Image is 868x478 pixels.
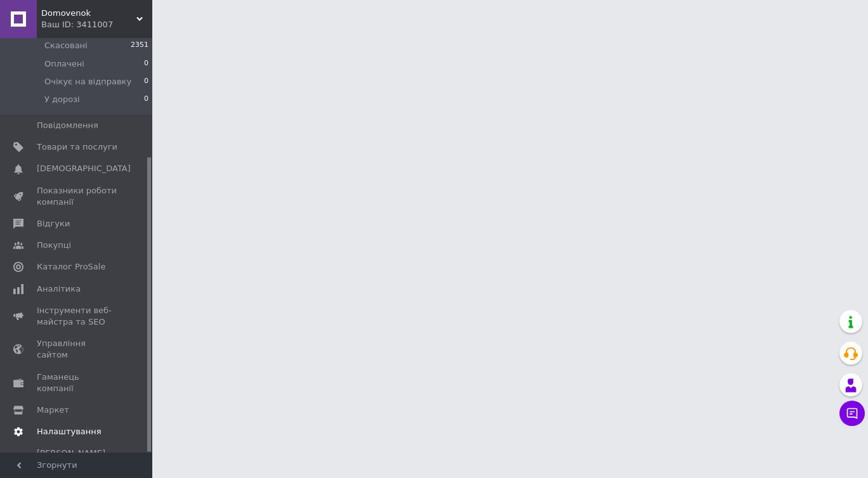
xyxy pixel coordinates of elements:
[37,163,131,174] span: [DEMOGRAPHIC_DATA]
[41,19,152,30] div: Ваш ID: 3411007
[37,120,98,131] span: Повідомлення
[37,240,71,251] span: Покупці
[44,94,80,105] span: У дорозі
[37,185,117,208] span: Показники роботи компанії
[37,305,117,328] span: Інструменти веб-майстра та SEO
[37,426,102,437] span: Налаштування
[37,218,70,229] span: Відгуки
[37,371,117,394] span: Гаманець компанії
[41,8,136,19] span: Domovenok
[37,141,117,153] span: Товари та послуги
[839,401,865,426] button: Чат з покупцем
[37,404,69,416] span: Маркет
[144,58,148,70] span: 0
[44,58,84,70] span: Оплачені
[37,261,105,273] span: Каталог ProSale
[44,76,131,87] span: Очікує на відправку
[131,40,148,51] span: 2351
[37,338,117,361] span: Управління сайтом
[44,40,88,51] span: Скасовані
[144,94,148,105] span: 0
[144,76,148,87] span: 0
[37,283,81,295] span: Аналітика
